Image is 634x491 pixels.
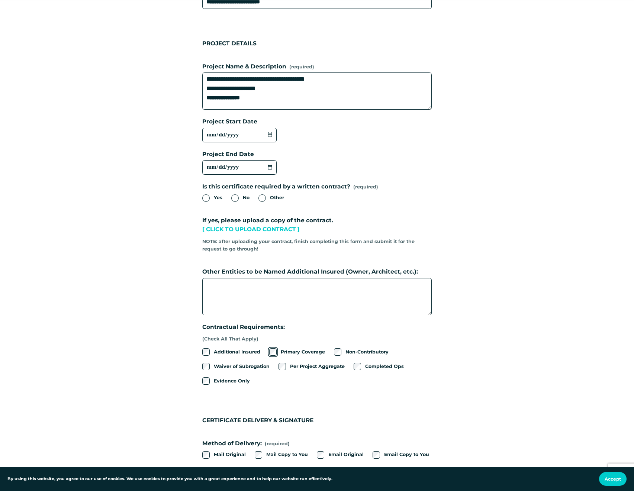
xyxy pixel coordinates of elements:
[202,267,418,277] span: Other Entities to be Named Additional Insured (Owner, Architect, etc.):
[269,348,277,356] input: Primary Coverage
[289,63,314,71] span: (required)
[353,183,378,191] span: (required)
[334,348,341,356] input: Non-Contributory
[202,216,432,236] div: If yes, please upload a copy of the contract.
[384,451,429,458] span: Email Copy to You
[202,226,300,233] a: [ CLICK TO UPLOAD CONTRACT ]
[317,451,324,459] input: Email Original
[345,348,389,356] span: Non-Contributory
[202,439,262,448] span: Method of Delivery:
[202,451,210,459] input: Mail Original
[354,363,361,370] input: Completed Ops
[202,117,257,126] span: Project Start Date
[202,21,432,50] div: PROJECT DETAILS
[266,451,308,458] span: Mail Copy to You
[265,440,290,448] span: (required)
[290,363,345,370] span: Per Project Aggregate
[202,236,432,255] div: NOTE: after uploading your contract, finish completing this form and submit it for the request to...
[202,150,254,159] span: Project End Date
[202,363,210,370] input: Waiver of Subrogation
[7,476,332,482] p: By using this website, you agree to our use of cookies. We use cookies to provide you with a grea...
[365,363,404,370] span: Completed Ops
[214,363,270,370] span: Waiver of Subrogation
[255,451,262,459] input: Mail Copy to You
[214,348,260,356] span: Additional Insured
[202,377,210,385] input: Evidence Only
[202,348,210,356] input: Additional Insured
[373,451,380,459] input: Email Copy to You
[214,377,250,385] span: Evidence Only
[281,348,325,356] span: Primary Coverage
[202,182,350,191] span: Is this certificate required by a written contract?
[202,323,285,332] span: Contractual Requirements:
[605,476,621,482] span: Accept
[202,62,286,71] span: Project Name & Description
[328,451,364,458] span: Email Original
[599,472,627,486] button: Accept
[202,398,432,427] div: CERTIFICATE DELIVERY & SIGNATURE
[202,333,285,345] p: (Check All That Apply)
[214,451,246,458] span: Mail Original
[279,363,286,370] input: Per Project Aggregate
